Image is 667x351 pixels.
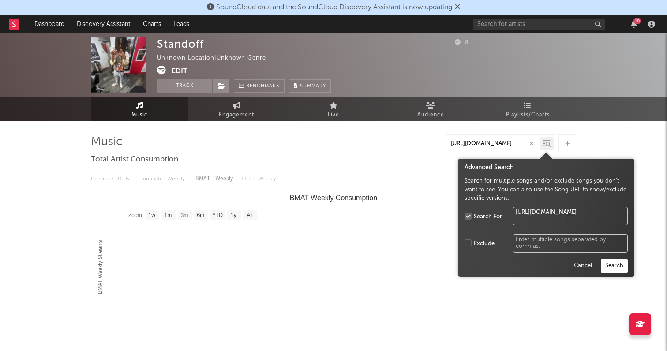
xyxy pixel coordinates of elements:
[455,4,460,11] span: Dismiss
[71,15,137,33] a: Discovery Assistant
[157,37,204,50] div: Standoff
[473,19,605,30] input: Search for artists
[216,4,452,11] span: SoundCloud data and the SoundCloud Discovery Assistant is now updating
[172,66,187,77] button: Edit
[455,40,469,45] span: 8
[465,177,628,203] div: Search for multiple songs and/or exclude songs you don't want to see. You can also use the Song U...
[149,212,156,218] text: 1w
[513,207,628,225] textarea: [URL][DOMAIN_NAME]
[91,154,178,165] span: Total Artist Consumption
[631,21,637,28] button: 10
[417,110,444,120] span: Audience
[167,15,195,33] a: Leads
[28,15,71,33] a: Dashboard
[479,97,576,121] a: Playlists/Charts
[188,97,285,121] a: Engagement
[633,18,641,24] div: 10
[181,212,188,218] text: 3m
[212,212,223,218] text: YTD
[231,212,236,218] text: 1y
[289,79,331,93] button: Summary
[91,97,188,121] a: Music
[157,53,276,63] div: Unknown Location | Unknown Genre
[197,212,205,218] text: 6m
[285,97,382,121] a: Live
[234,79,285,93] a: Benchmark
[97,240,103,294] text: BMAT Weekly Streams
[128,212,142,218] text: Zoom
[446,140,540,147] input: Search by song name or URL
[300,84,326,89] span: Summary
[157,79,212,93] button: Track
[465,163,628,172] div: Advanced Search
[474,213,502,221] div: Search For
[246,81,280,92] span: Benchmark
[131,110,148,120] span: Music
[219,110,254,120] span: Engagement
[165,212,172,218] text: 1m
[601,259,628,273] button: Search
[382,97,479,121] a: Audience
[474,239,495,248] div: Exclude
[328,110,339,120] span: Live
[290,194,377,202] text: BMAT Weekly Consumption
[247,212,252,218] text: All
[569,259,596,273] button: Cancel
[137,15,167,33] a: Charts
[506,110,550,120] span: Playlists/Charts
